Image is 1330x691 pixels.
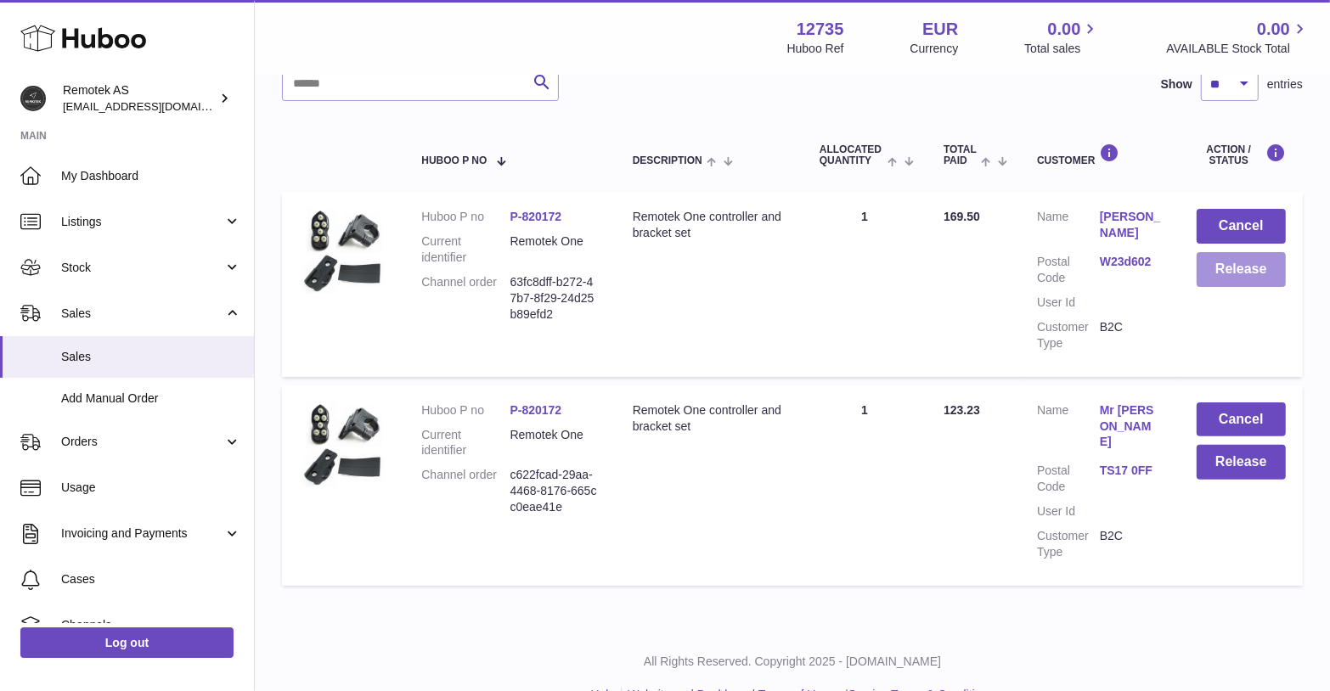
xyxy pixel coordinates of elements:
[820,144,883,166] span: ALLOCATED Quantity
[803,385,927,586] td: 1
[1037,295,1100,311] dt: User Id
[1197,445,1286,480] button: Release
[922,18,958,41] strong: EUR
[61,306,223,322] span: Sales
[510,427,599,459] dd: Remotek One
[61,617,241,633] span: Channels
[510,210,562,223] a: P-820172
[1037,319,1100,351] dt: Customer Type
[803,192,927,376] td: 1
[61,434,223,450] span: Orders
[421,427,510,459] dt: Current identifier
[61,349,241,365] span: Sales
[1024,41,1100,57] span: Total sales
[421,467,510,515] dt: Channel order
[944,144,977,166] span: Total paid
[1197,252,1286,287] button: Release
[510,233,599,266] dd: Remotek One
[299,402,384,487] img: 127351693993591.jpg
[299,209,384,294] img: 127351693993591.jpg
[421,209,510,225] dt: Huboo P no
[944,210,980,223] span: 169.50
[1037,143,1163,166] div: Customer
[61,260,223,276] span: Stock
[1197,402,1286,437] button: Cancel
[61,214,223,230] span: Listings
[910,41,959,57] div: Currency
[61,168,241,184] span: My Dashboard
[421,274,510,323] dt: Channel order
[510,403,562,417] a: P-820172
[421,155,487,166] span: Huboo P no
[944,403,980,417] span: 123.23
[1048,18,1081,41] span: 0.00
[1100,209,1163,241] a: [PERSON_NAME]
[797,18,844,41] strong: 12735
[421,402,510,419] dt: Huboo P no
[61,390,241,407] span: Add Manual Order
[1100,528,1163,560] dd: B2C
[61,480,241,496] span: Usage
[1024,18,1100,57] a: 0.00 Total sales
[1257,18,1290,41] span: 0.00
[1197,143,1286,166] div: Action / Status
[510,274,599,323] dd: 63fc8dff-b272-47b7-8f29-24d25b89efd2
[268,654,1316,670] p: All Rights Reserved. Copyright 2025 - [DOMAIN_NAME]
[1037,503,1100,520] dt: User Id
[1100,254,1163,270] a: W23d602
[1037,209,1100,245] dt: Name
[1037,528,1100,560] dt: Customer Type
[421,233,510,266] dt: Current identifier
[1037,463,1100,495] dt: Postal Code
[1037,402,1100,455] dt: Name
[63,99,250,113] span: [EMAIL_ADDRESS][DOMAIN_NAME]
[20,627,234,658] a: Log out
[633,402,786,435] div: Remotek One controller and bracket set
[20,86,46,111] img: dag@remotek.no
[633,155,702,166] span: Description
[1100,463,1163,479] a: TS17 0FF
[1166,41,1310,57] span: AVAILABLE Stock Total
[1166,18,1310,57] a: 0.00 AVAILABLE Stock Total
[787,41,844,57] div: Huboo Ref
[1197,209,1286,244] button: Cancel
[1161,76,1192,93] label: Show
[1100,319,1163,351] dd: B2C
[61,525,223,542] span: Invoicing and Payments
[1037,254,1100,286] dt: Postal Code
[61,571,241,587] span: Cases
[1100,402,1163,451] a: Mr [PERSON_NAME]
[633,209,786,241] div: Remotek One controller and bracket set
[1267,76,1303,93] span: entries
[510,467,599,515] dd: c622fcad-29aa-4468-8176-665cc0eae41e
[63,82,216,115] div: Remotek AS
